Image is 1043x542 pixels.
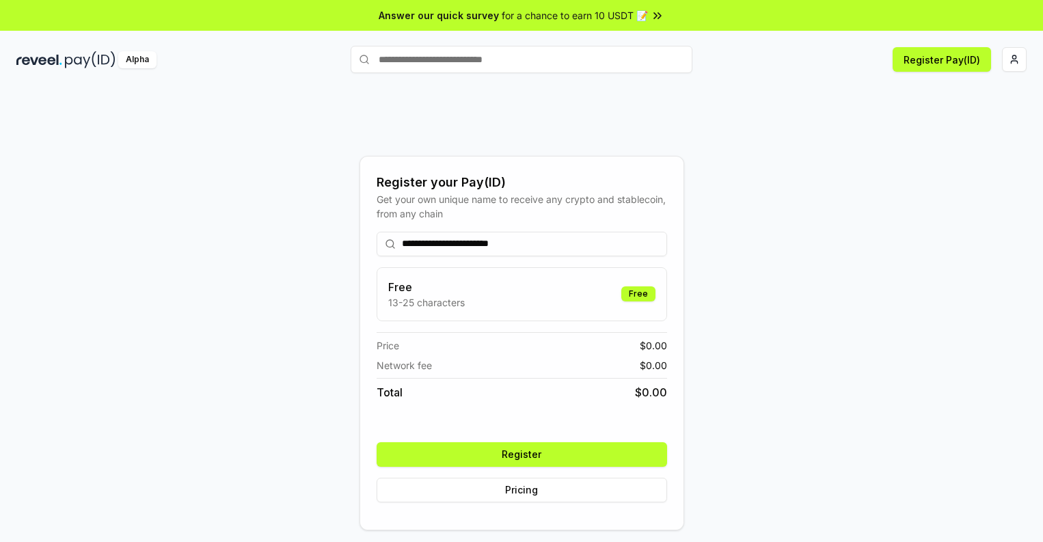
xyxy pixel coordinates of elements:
[65,51,116,68] img: pay_id
[388,279,465,295] h3: Free
[377,173,667,192] div: Register your Pay(ID)
[635,384,667,401] span: $ 0.00
[377,478,667,502] button: Pricing
[621,286,655,301] div: Free
[16,51,62,68] img: reveel_dark
[640,338,667,353] span: $ 0.00
[118,51,157,68] div: Alpha
[377,442,667,467] button: Register
[893,47,991,72] button: Register Pay(ID)
[640,358,667,372] span: $ 0.00
[377,338,399,353] span: Price
[377,384,403,401] span: Total
[377,192,667,221] div: Get your own unique name to receive any crypto and stablecoin, from any chain
[502,8,648,23] span: for a chance to earn 10 USDT 📝
[388,295,465,310] p: 13-25 characters
[379,8,499,23] span: Answer our quick survey
[377,358,432,372] span: Network fee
